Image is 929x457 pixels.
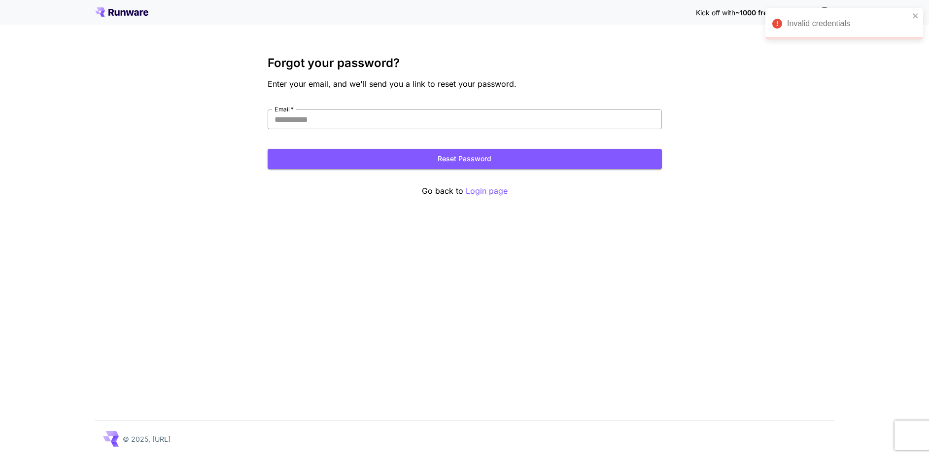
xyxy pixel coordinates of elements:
h3: Forgot your password? [268,56,662,70]
label: Email [275,105,294,113]
button: Login page [466,185,508,197]
p: Go back to [268,185,662,197]
p: © 2025, [URL] [123,434,171,444]
p: Enter your email, and we'll send you a link to reset your password. [268,78,662,90]
button: In order to qualify for free credit, you need to sign up with a business email address and click ... [815,2,834,22]
span: Kick off with [696,8,735,17]
button: Reset Password [268,149,662,169]
button: close [912,12,919,20]
div: Invalid credentials [787,18,909,30]
span: ~1000 free images! 🎈 [735,8,811,17]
